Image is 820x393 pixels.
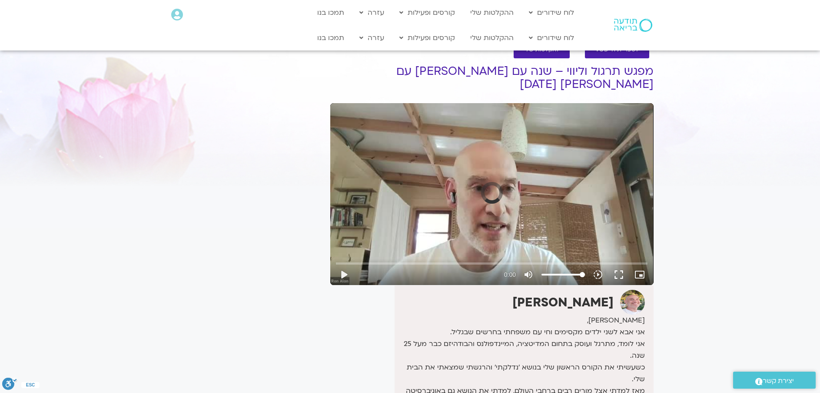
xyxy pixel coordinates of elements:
[525,4,578,21] a: לוח שידורים
[620,290,645,315] img: רון אלון
[395,30,459,46] a: קורסים ופעילות
[733,372,816,389] a: יצירת קשר
[313,4,349,21] a: תמכו בנו
[355,4,388,21] a: עזרה
[524,47,559,53] span: להקלטות שלי
[595,47,639,53] span: לספריית ה-VOD
[614,19,652,32] img: תודעה בריאה
[330,65,654,91] h1: מפגש תרגול וליווי – שנה עם [PERSON_NAME] עם [PERSON_NAME] [DATE]
[313,30,349,46] a: תמכו בנו
[395,4,459,21] a: קורסים ופעילות
[397,362,644,385] div: כשעשיתי את הקורס הראשון שלי בנושא 'נדלקתי' והרגשתי שמצאתי את הבית שלי.
[355,30,388,46] a: עזרה
[397,326,644,338] div: אני אבא לשני ילדים מקסימים וחי עם משפחתי בחרשים שבגליל.
[397,315,644,326] div: [PERSON_NAME],
[466,4,518,21] a: ההקלטות שלי
[763,375,794,387] span: יצירת קשר
[525,30,578,46] a: לוח שידורים
[397,338,644,362] div: אני לומד, מתרגל ועוסק בתחום המדיטציה, המיינדפולנס והבודהיזם כבר מעל 25 שנה.
[466,30,518,46] a: ההקלטות שלי
[512,294,614,311] strong: [PERSON_NAME]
